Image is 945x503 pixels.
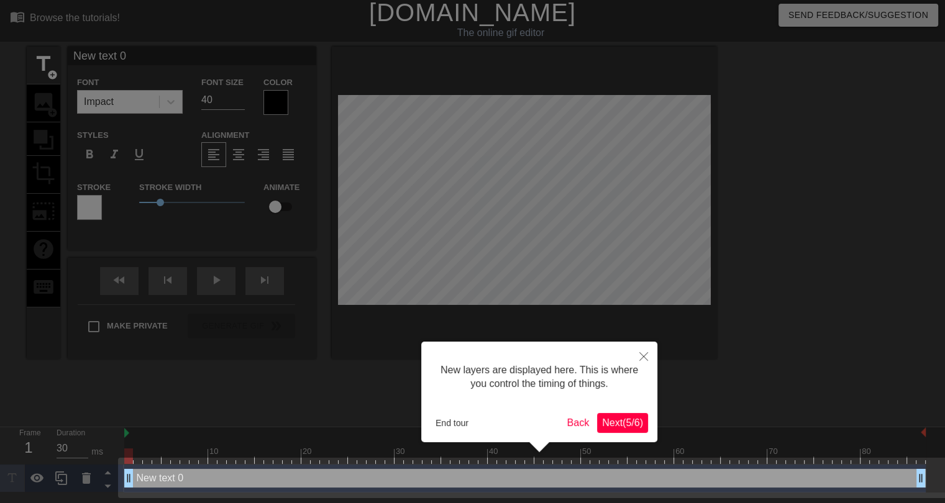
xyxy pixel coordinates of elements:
span: Next ( 5 / 6 ) [602,417,643,428]
button: End tour [431,414,473,432]
button: Close [630,342,657,370]
button: Back [562,413,595,433]
div: New layers are displayed here. This is where you control the timing of things. [431,351,648,404]
button: Next [597,413,648,433]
